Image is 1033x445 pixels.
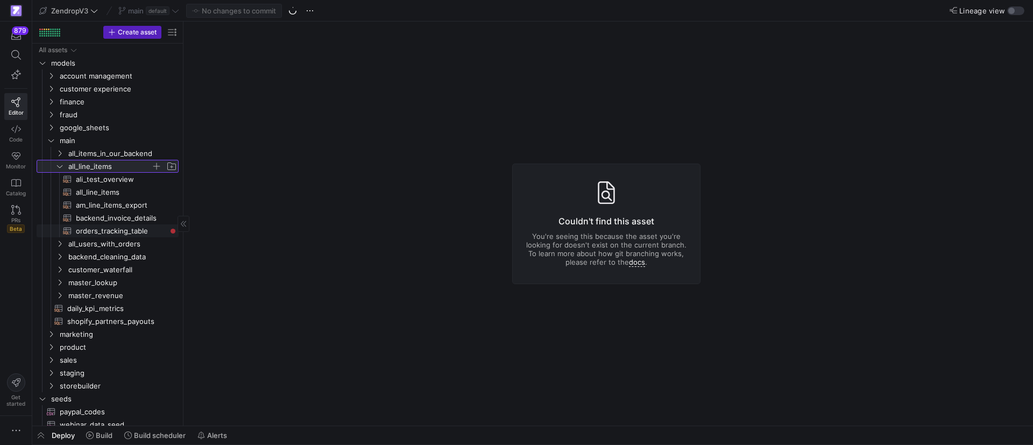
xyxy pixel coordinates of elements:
span: product [60,341,177,354]
span: Lineage view [959,6,1005,15]
span: seeds [51,393,177,405]
span: Build [96,431,112,440]
div: Press SPACE to select this row. [37,199,179,211]
div: Press SPACE to select this row. [37,173,179,186]
span: all_line_items [68,160,151,173]
span: webinar_data_seed​​​​​​ [60,419,166,431]
div: Press SPACE to select this row. [37,224,179,237]
button: Create asset [103,26,161,39]
div: Press SPACE to select this row. [37,276,179,289]
a: ali_test_overview​​​​​​​​​​ [37,173,179,186]
span: Monitor [6,163,26,169]
span: models [51,57,177,69]
a: https://storage.googleapis.com/y42-prod-data-exchange/images/qZXOSqkTtPuVcXVzF40oUlM07HVTwZXfPK0U... [4,2,27,20]
a: paypal_codes​​​​​​ [37,405,179,418]
span: ZendropV3 [51,6,88,15]
span: google_sheets [60,122,177,134]
img: https://storage.googleapis.com/y42-prod-data-exchange/images/qZXOSqkTtPuVcXVzF40oUlM07HVTwZXfPK0U... [11,5,22,16]
span: sales [60,354,177,366]
span: finance [60,96,177,108]
div: Press SPACE to select this row. [37,366,179,379]
span: storebuilder [60,380,177,392]
span: paypal_codes​​​​​​ [60,406,166,418]
div: Press SPACE to select this row. [37,250,179,263]
a: orders_tracking_table​​​​​​​​​​ [37,224,179,237]
span: Code [9,136,23,143]
div: Press SPACE to select this row. [37,186,179,199]
div: Press SPACE to select this row. [37,237,179,250]
div: Press SPACE to select this row. [37,328,179,341]
span: all_items_in_our_backend [68,147,177,160]
span: orders_tracking_table​​​​​​​​​​ [76,225,166,237]
p: You're seeing this because the asset you're looking for doesn't exist on the current branch. To l... [526,232,687,266]
span: Deploy [52,431,75,440]
span: fraud [60,109,177,121]
button: ZendropV3 [37,4,101,18]
div: Press SPACE to select this row. [37,56,179,69]
div: Press SPACE to select this row. [37,405,179,418]
a: all_line_items​​​​​​​​​​ [37,186,179,199]
a: Editor [4,93,27,120]
div: Press SPACE to select this row. [37,289,179,302]
a: docs [629,258,645,267]
span: customer_waterfall [68,264,177,276]
span: master_lookup [68,277,177,289]
span: Alerts [207,431,227,440]
span: all_line_items​​​​​​​​​​ [76,186,166,199]
span: Editor [9,109,24,116]
a: Code [4,120,27,147]
a: Monitor [4,147,27,174]
span: account management [60,70,177,82]
span: Get started [6,394,25,407]
div: Press SPACE to select this row. [37,315,179,328]
span: Create asset [118,29,157,36]
div: Press SPACE to select this row. [37,341,179,354]
div: Press SPACE to select this row. [37,392,179,405]
div: Press SPACE to select this row. [37,263,179,276]
span: shopify_partners_payouts​​​​​​​​​​ [67,315,166,328]
button: 879 [4,26,27,45]
div: Press SPACE to select this row. [37,44,179,56]
span: daily_kpi_metrics​​​​​​​​​​ [67,302,166,315]
div: Press SPACE to select this row. [37,95,179,108]
div: Press SPACE to select this row. [37,108,179,121]
div: Press SPACE to select this row. [37,121,179,134]
div: Press SPACE to select this row. [37,147,179,160]
a: shopify_partners_payouts​​​​​​​​​​ [37,315,179,328]
span: am_line_items_export​​​​​​​​​​ [76,199,166,211]
a: Catalog [4,174,27,201]
span: ali_test_overview​​​​​​​​​​ [76,173,166,186]
span: customer experience [60,83,177,95]
a: PRsBeta [4,201,27,237]
div: Press SPACE to select this row. [37,302,179,315]
span: Beta [7,224,25,233]
span: PRs [11,217,20,223]
span: backend_invoice_details​​​​​​​​​​ [76,212,166,224]
div: All assets [39,46,67,54]
div: 879 [12,26,29,35]
a: webinar_data_seed​​​​​​ [37,418,179,431]
div: Press SPACE to select this row. [37,134,179,147]
button: Build scheduler [119,426,190,444]
div: Press SPACE to select this row. [37,379,179,392]
button: Getstarted [4,369,27,411]
span: Catalog [6,190,26,196]
div: Press SPACE to select this row. [37,354,179,366]
div: Press SPACE to select this row. [37,69,179,82]
button: Alerts [193,426,232,444]
a: daily_kpi_metrics​​​​​​​​​​ [37,302,179,315]
div: Press SPACE to select this row. [37,82,179,95]
a: backend_invoice_details​​​​​​​​​​ [37,211,179,224]
span: Build scheduler [134,431,186,440]
span: main [60,135,177,147]
a: am_line_items_export​​​​​​​​​​ [37,199,179,211]
div: Press SPACE to select this row. [37,418,179,431]
span: staging [60,367,177,379]
span: all_users_with_orders [68,238,177,250]
span: marketing [60,328,177,341]
span: master_revenue [68,289,177,302]
span: backend_cleaning_data [68,251,177,263]
button: Build [81,426,117,444]
div: Press SPACE to select this row. [37,211,179,224]
h3: Couldn't find this asset [526,215,687,228]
